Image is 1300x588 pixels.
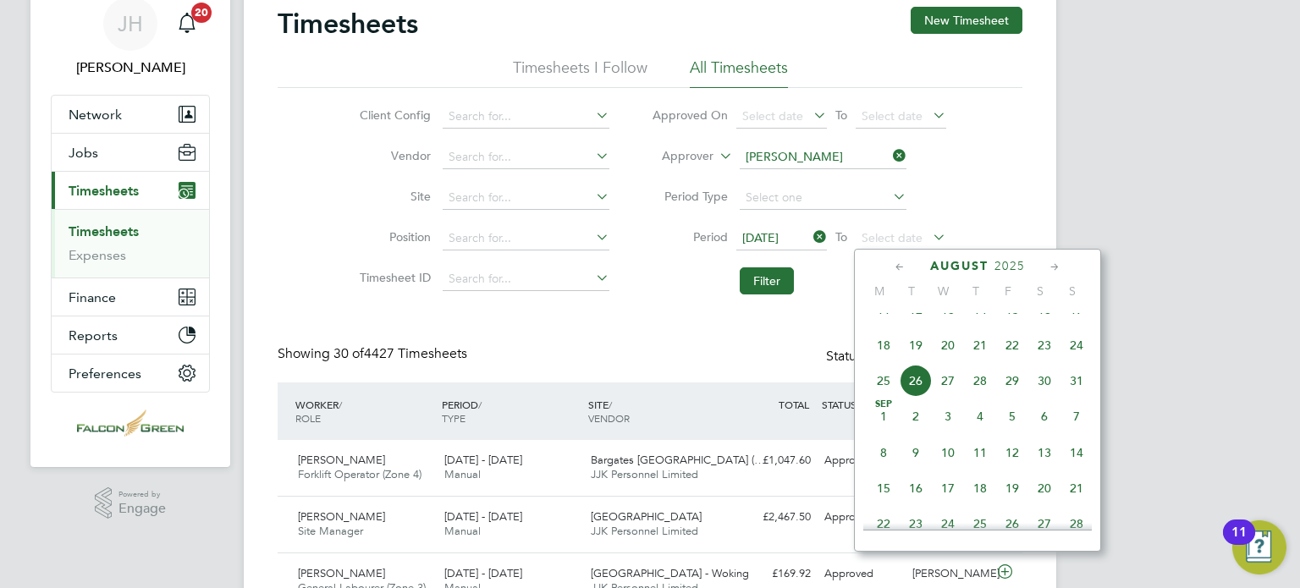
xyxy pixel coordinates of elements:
[298,467,421,481] span: Forklift Operator (Zone 4)
[1060,365,1093,397] span: 31
[51,409,210,437] a: Go to home page
[652,107,728,123] label: Approved On
[339,398,342,411] span: /
[911,7,1022,34] button: New Timesheet
[740,186,906,210] input: Select one
[932,365,964,397] span: 27
[278,7,418,41] h2: Timesheets
[291,389,438,433] div: WORKER
[932,437,964,469] span: 10
[868,329,900,361] span: 18
[960,283,992,299] span: T
[69,107,122,123] span: Network
[444,467,481,481] span: Manual
[69,289,116,305] span: Finance
[444,453,522,467] span: [DATE] - [DATE]
[444,524,481,538] span: Manual
[900,437,932,469] span: 9
[932,472,964,504] span: 17
[742,230,779,245] span: [DATE]
[996,400,1028,432] span: 5
[900,329,932,361] span: 19
[964,472,996,504] span: 18
[52,354,209,392] button: Preferences
[1028,365,1060,397] span: 30
[868,365,900,397] span: 25
[637,148,713,165] label: Approver
[830,226,852,248] span: To
[69,247,126,263] a: Expenses
[442,411,465,425] span: TYPE
[900,508,932,540] span: 23
[818,447,906,475] div: Approved
[996,472,1028,504] span: 19
[52,278,209,316] button: Finance
[1060,437,1093,469] span: 14
[862,230,923,245] span: Select date
[443,186,609,210] input: Search for...
[191,3,212,23] span: 20
[513,58,647,88] li: Timesheets I Follow
[95,487,167,519] a: Powered byEngage
[868,472,900,504] span: 15
[298,566,385,580] span: [PERSON_NAME]
[1060,329,1093,361] span: 24
[118,13,143,35] span: JH
[996,329,1028,361] span: 22
[932,508,964,540] span: 24
[355,189,431,204] label: Site
[444,509,522,524] span: [DATE] - [DATE]
[742,108,803,124] span: Select date
[826,345,989,369] div: Status
[862,108,923,124] span: Select date
[443,146,609,169] input: Search for...
[818,503,906,531] div: Approved
[740,267,794,294] button: Filter
[964,400,996,432] span: 4
[996,437,1028,469] span: 12
[333,345,467,362] span: 4427 Timesheets
[930,259,989,273] span: August
[298,524,363,538] span: Site Manager
[740,146,906,169] input: Search for...
[69,327,118,343] span: Reports
[868,400,900,409] span: Sep
[588,411,630,425] span: VENDOR
[609,398,612,411] span: /
[69,223,139,239] a: Timesheets
[355,107,431,123] label: Client Config
[52,172,209,209] button: Timesheets
[51,58,210,78] span: John Hearty
[591,453,765,467] span: Bargates [GEOGRAPHIC_DATA] (…
[932,400,964,432] span: 3
[118,487,166,502] span: Powered by
[906,560,994,588] div: [PERSON_NAME]
[730,503,818,531] div: £2,467.50
[52,134,209,171] button: Jobs
[900,472,932,504] span: 16
[863,283,895,299] span: M
[964,365,996,397] span: 28
[298,453,385,467] span: [PERSON_NAME]
[77,409,184,437] img: falcongreen-logo-retina.png
[964,437,996,469] span: 11
[118,502,166,516] span: Engage
[69,183,139,199] span: Timesheets
[69,365,141,382] span: Preferences
[992,283,1024,299] span: F
[900,365,932,397] span: 26
[928,283,960,299] span: W
[443,105,609,129] input: Search for...
[591,566,749,580] span: [GEOGRAPHIC_DATA] - Woking
[1028,400,1060,432] span: 6
[996,508,1028,540] span: 26
[591,524,698,538] span: JJK Personnel Limited
[994,259,1025,273] span: 2025
[652,229,728,245] label: Period
[438,389,584,433] div: PERIOD
[868,400,900,432] span: 1
[355,148,431,163] label: Vendor
[964,329,996,361] span: 21
[69,145,98,161] span: Jobs
[444,566,522,580] span: [DATE] - [DATE]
